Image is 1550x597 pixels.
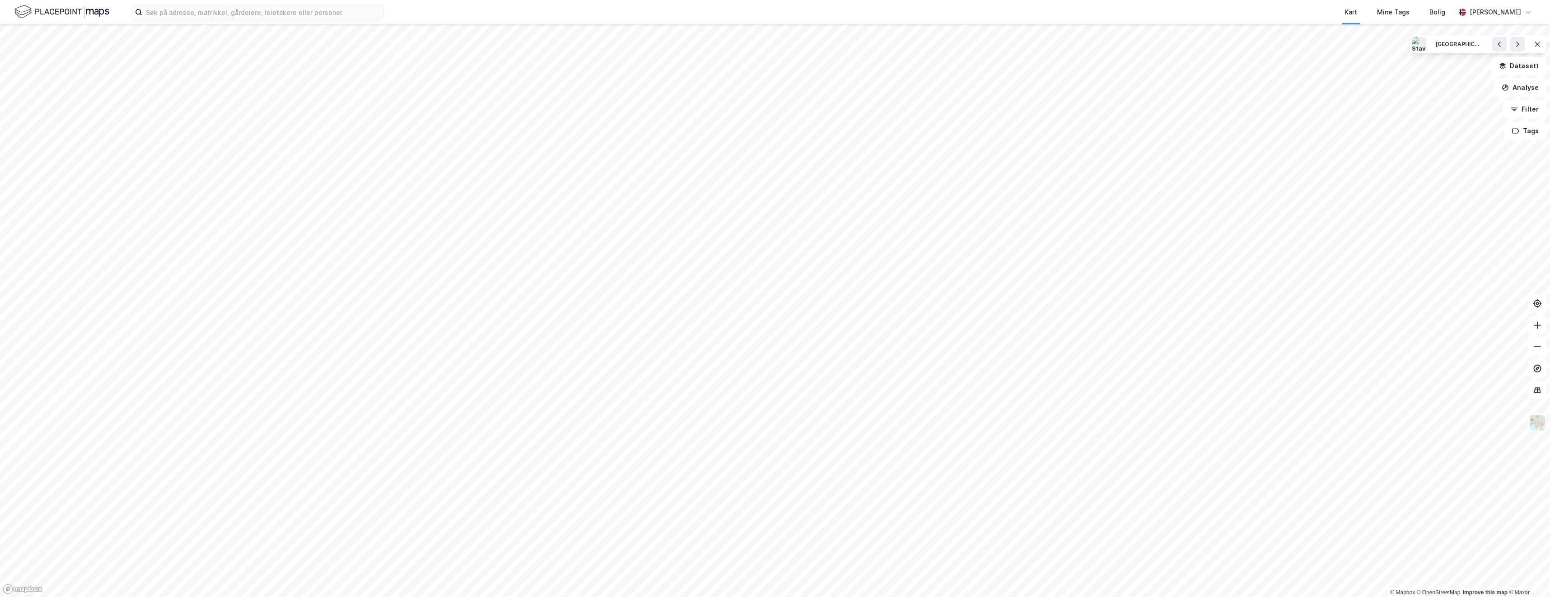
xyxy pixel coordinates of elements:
input: Søk på adresse, matrikkel, gårdeiere, leietakere eller personer [142,5,383,19]
div: Kontrollprogram for chat [1505,554,1550,597]
button: Filter [1503,100,1546,118]
div: Kart [1345,7,1357,18]
a: Mapbox homepage [3,584,42,594]
button: Tags [1504,122,1546,140]
button: [GEOGRAPHIC_DATA] [1430,37,1487,51]
div: Bolig [1429,7,1445,18]
div: Mine Tags [1377,7,1410,18]
div: [GEOGRAPHIC_DATA] [1436,41,1481,48]
button: Analyse [1494,79,1546,97]
a: OpenStreetMap [1417,589,1461,596]
img: Stavanger sentrum [1412,37,1426,51]
a: Mapbox [1390,589,1415,596]
a: Improve this map [1463,589,1508,596]
button: Datasett [1491,57,1546,75]
iframe: Chat Widget [1505,554,1550,597]
img: Z [1529,414,1546,431]
img: logo.f888ab2527a4732fd821a326f86c7f29.svg [14,4,109,20]
div: [PERSON_NAME] [1470,7,1521,18]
